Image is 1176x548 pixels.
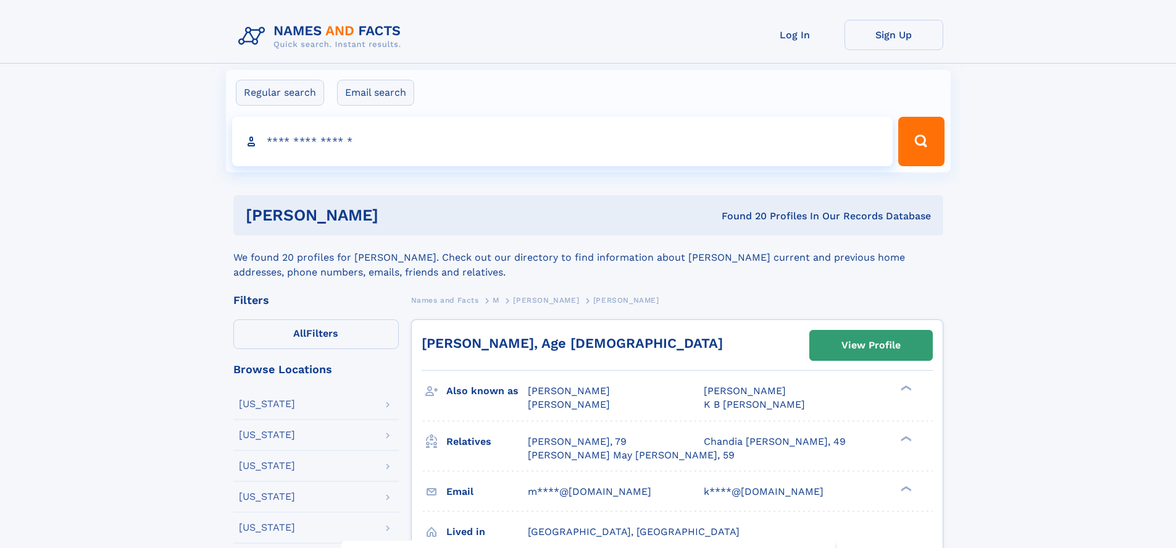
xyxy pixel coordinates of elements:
[422,335,723,351] a: [PERSON_NAME], Age [DEMOGRAPHIC_DATA]
[233,20,411,53] img: Logo Names and Facts
[239,399,295,409] div: [US_STATE]
[746,20,844,50] a: Log In
[593,296,659,305] span: [PERSON_NAME]
[704,398,805,410] span: K B [PERSON_NAME]
[898,484,912,492] div: ❯
[337,80,414,106] label: Email search
[493,292,499,308] a: M
[446,431,528,452] h3: Relatives
[239,461,295,471] div: [US_STATE]
[239,430,295,440] div: [US_STATE]
[232,117,893,166] input: search input
[233,235,943,280] div: We found 20 profiles for [PERSON_NAME]. Check out our directory to find information about [PERSON...
[239,523,295,533] div: [US_STATE]
[844,20,943,50] a: Sign Up
[704,435,846,449] a: Chandia [PERSON_NAME], 49
[528,398,610,410] span: [PERSON_NAME]
[446,381,528,402] h3: Also known as
[233,295,399,306] div: Filters
[528,449,735,462] a: [PERSON_NAME] May [PERSON_NAME], 59
[513,292,579,308] a: [PERSON_NAME]
[704,385,786,397] span: [PERSON_NAME]
[233,364,399,375] div: Browse Locations
[841,331,901,360] div: View Profile
[898,117,944,166] button: Search Button
[528,385,610,397] span: [PERSON_NAME]
[550,209,931,223] div: Found 20 Profiles In Our Records Database
[528,526,740,537] span: [GEOGRAPHIC_DATA], [GEOGRAPHIC_DATA]
[293,327,306,339] span: All
[446,481,528,502] h3: Email
[236,80,324,106] label: Regular search
[246,208,550,223] h1: [PERSON_NAME]
[513,296,579,305] span: [PERSON_NAME]
[810,331,932,360] a: View Profile
[446,521,528,542] h3: Lived in
[233,319,399,349] label: Filters
[898,434,912,442] div: ❯
[411,292,479,308] a: Names and Facts
[239,492,295,502] div: [US_STATE]
[493,296,499,305] span: M
[528,435,627,449] a: [PERSON_NAME], 79
[898,384,912,392] div: ❯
